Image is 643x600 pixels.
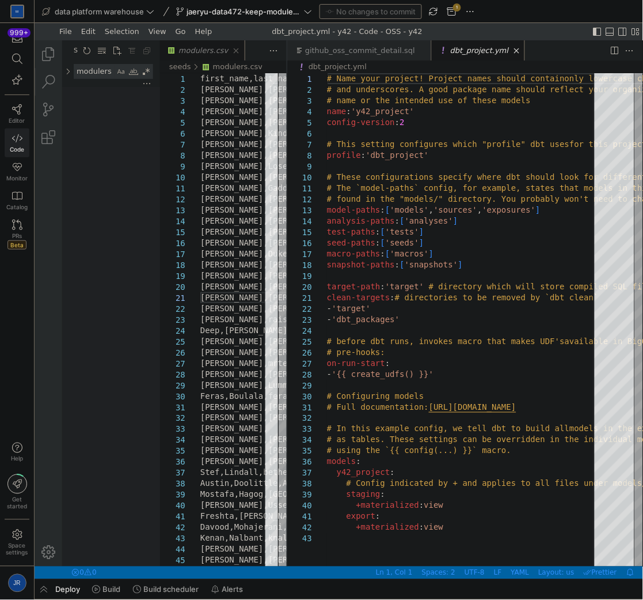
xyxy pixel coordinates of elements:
span: for this project. [535,116,617,126]
h2: Search (Ctrl+Shift+F) [39,17,43,37]
span: [PERSON_NAME],Gadde,goldiegadde [166,160,316,169]
span: [URL][DOMAIN_NAME] [394,379,482,388]
a: Notifications [589,544,603,556]
div: 32 [263,390,277,401]
div: 12 [136,171,151,182]
a: Refresh [46,21,59,34]
span: Catalog [6,203,28,210]
a: Monitor [5,157,29,186]
span: snapshot-paths [292,237,360,246]
span: available in BigQuery [530,314,632,323]
div: 27 [136,335,151,346]
div: 17 [263,226,277,237]
div: modulers.csv, preview, Editor Group 1 [125,50,252,544]
div: 11 [136,160,151,171]
div: 20 [263,259,277,270]
span: , [443,182,447,191]
span: [PERSON_NAME],[PERSON_NAME],zbosons [166,215,336,224]
span: : [346,259,351,268]
div: Selection [66,2,109,15]
span: first_name,last_name,github_username [166,51,340,60]
span: # name or the intended use of these models [292,73,496,82]
div: 13 [263,182,277,193]
span: Space settings [6,542,28,556]
a: modulers.csv [144,23,194,32]
button: data platform warehouse [39,4,157,19]
div: /seeds/modulers.csv [166,37,229,50]
div: 6 [263,105,277,116]
span: # The `model-paths` config, for example, states th [292,160,535,169]
div: 35 [263,423,277,434]
div: File [20,2,42,15]
span: # Full documentation: [292,379,394,388]
div: Match Case (Alt+C) [81,43,92,54]
span: 'snapshots' [370,237,424,246]
a: check-all Prettier [546,544,585,556]
a: dbt_project.yml [274,39,332,48]
div: 5 [263,95,277,105]
div: 10 [263,149,277,160]
span: Beta [7,240,26,250]
span: [PERSON_NAME],[PERSON_NAME]-on-github [166,127,345,137]
span: config-version [292,95,360,104]
span: [PERSON_NAME],raiseirql [166,292,277,301]
div: 16 [263,215,277,226]
a: Collapse All [106,21,119,34]
span: [PERSON_NAME],Kindrat,laszlokindrat [166,105,336,115]
span: - [292,292,297,301]
span: 2 [365,95,370,104]
span: [PERSON_NAME],[PERSON_NAME],arthurevans [166,423,355,432]
div: /dbt_project.yml [403,17,474,37]
div: 5 [136,95,151,105]
span: # found in the "models/" directory. You probably w [292,171,535,180]
span: [PERSON_NAME],Loser,JoeLoser [166,138,302,148]
div: 3 [263,73,277,84]
div: 35 [136,423,151,434]
ul: Tab actions [474,22,490,33]
span: : [346,226,351,235]
span: [PERSON_NAME],[PERSON_NAME],weiweichen [166,346,350,356]
a: PRsBeta [5,215,29,254]
div: Notifications [587,544,604,556]
a: Editor [5,100,29,129]
div: 24 [136,303,151,314]
div: dbt_project.yml, preview, Editor Group 2 [397,17,490,37]
span: # as tables. These settings can be overridden in t [292,412,535,421]
div: 19 [263,248,277,259]
div: 30 [136,368,151,379]
li: View as Tree [91,21,104,34]
span: [ [365,193,370,202]
span: , [394,182,399,191]
div: 999+ [7,28,31,37]
button: jaeryu-data472-keep-modulers-updated [173,4,315,19]
button: Build scheduler [128,580,204,599]
span: 'seeds' [351,215,385,224]
div: 33 [263,401,277,412]
li: Clear Search Results [61,21,74,34]
span: [PERSON_NAME],[PERSON_NAME],[PERSON_NAME] [166,390,365,399]
span: [ [365,237,370,246]
span: # before dbt runs, invokes macro that makes UDF's [292,314,530,323]
span: clean-targets [292,270,356,279]
div: Search [28,64,125,544]
span: [PERSON_NAME],Duke,dukebw [166,226,287,235]
div: 33 [136,401,151,412]
span: [PERSON_NAME],[PERSON_NAME], [166,149,302,159]
div: dbt_project.yml - y42 - Code - OSS - y42 [238,2,389,15]
div: 21 [263,270,277,281]
span: [PERSON_NAME],mrterry [166,335,268,345]
a: More Actions... [589,21,602,34]
div: View [109,2,136,15]
span: [ [346,215,351,224]
a: Open New Search Editor [76,21,89,34]
span: analysis-paths [292,193,360,202]
span: 'sources' [399,182,443,191]
span: [PERSON_NAME],[PERSON_NAME],mdanatg [166,171,336,180]
span: ] [424,237,428,246]
a: Spaces: 2 [385,544,424,556]
span: 'macros' [356,226,394,235]
a: Code [5,129,29,157]
li: Split Editor Right (Ctrl+\) [Alt] Split Editor Down [574,21,587,34]
span: ] [385,204,389,213]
